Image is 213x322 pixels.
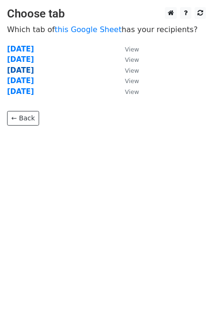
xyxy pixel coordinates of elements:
a: this Google Sheet [55,25,122,34]
small: View [125,46,139,53]
h3: Choose tab [7,7,206,21]
small: View [125,67,139,74]
a: View [115,45,139,53]
small: View [125,88,139,95]
a: [DATE] [7,55,34,64]
a: View [115,66,139,75]
p: Which tab of has your recipients? [7,25,206,34]
a: View [115,87,139,96]
a: [DATE] [7,87,34,96]
iframe: Chat Widget [166,277,213,322]
a: [DATE] [7,76,34,85]
small: View [125,77,139,85]
a: [DATE] [7,45,34,53]
a: View [115,55,139,64]
a: View [115,76,139,85]
a: ← Back [7,111,39,126]
a: [DATE] [7,66,34,75]
small: View [125,56,139,63]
